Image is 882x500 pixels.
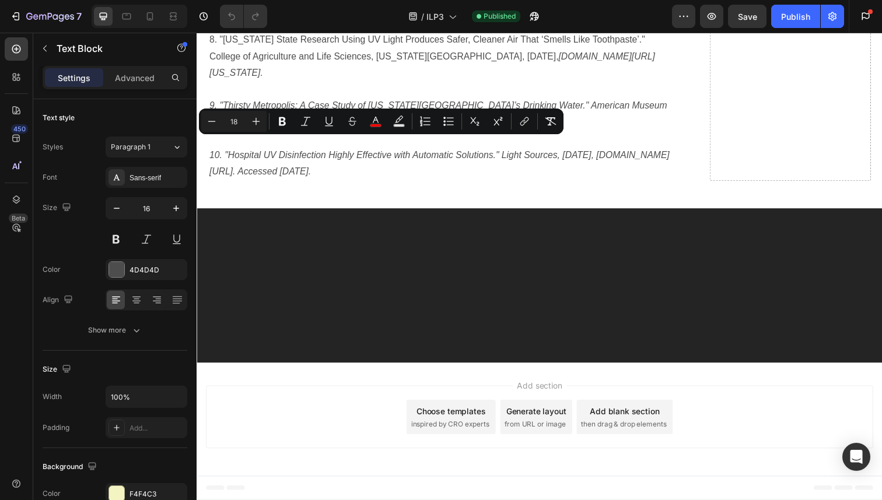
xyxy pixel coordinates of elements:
[43,320,187,341] button: Show more
[58,72,90,84] p: Settings
[43,172,57,183] div: Font
[129,423,184,433] div: Add...
[43,459,99,475] div: Background
[5,5,87,28] button: 7
[426,11,444,23] span: ILP3
[199,109,563,134] div: Editor contextual toolbar
[76,9,82,23] p: 7
[314,395,377,405] span: from URL or image
[316,380,377,393] div: Generate layout
[9,214,28,223] div: Beta
[43,422,69,433] div: Padding
[771,5,820,28] button: Publish
[842,443,870,471] div: Open Intercom Messenger
[129,265,184,275] div: 4D4D4D
[219,395,299,405] span: inspired by CRO experts
[393,395,480,405] span: then drag & drop elements
[129,489,184,499] div: F4F4C3
[106,137,187,158] button: Paragraph 1
[781,11,810,23] div: Publish
[57,41,156,55] p: Text Block
[111,142,150,152] span: Paragraph 1
[106,386,187,407] input: Auto
[728,5,766,28] button: Save
[738,12,757,22] span: Save
[225,380,295,393] div: Choose templates
[43,142,63,152] div: Styles
[43,264,61,275] div: Color
[11,124,28,134] div: 450
[115,72,155,84] p: Advanced
[43,292,75,308] div: Align
[129,173,184,183] div: Sans-serif
[43,488,61,499] div: Color
[421,11,424,23] span: /
[43,200,73,216] div: Size
[323,354,378,366] span: Add section
[43,391,62,402] div: Width
[88,324,142,336] div: Show more
[197,33,882,500] iframe: Design area
[43,362,73,377] div: Size
[401,380,473,393] div: Add blank section
[43,113,75,123] div: Text style
[220,5,267,28] div: Undo/Redo
[484,11,516,22] span: Published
